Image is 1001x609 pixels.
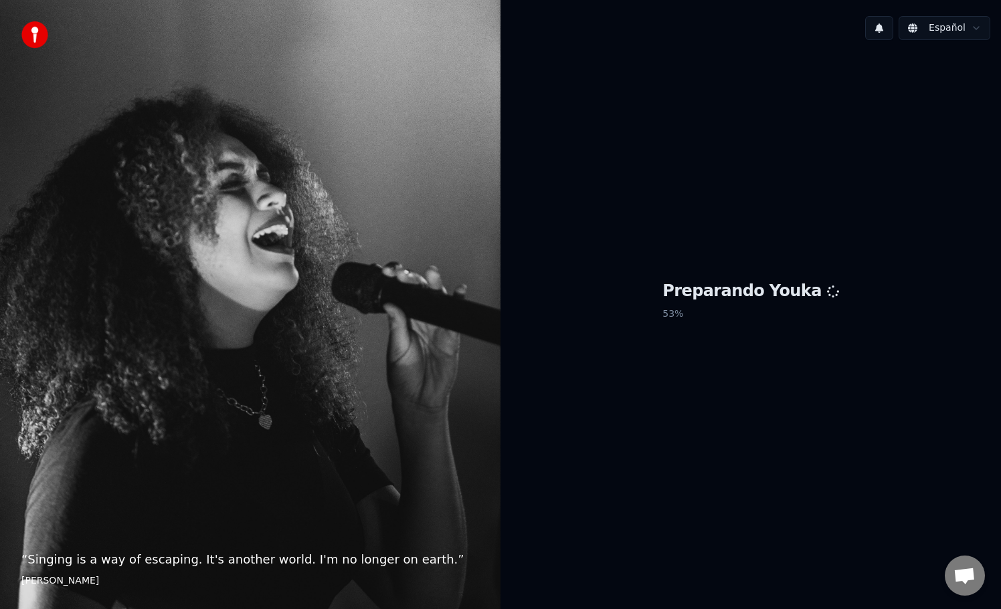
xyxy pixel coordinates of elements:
[21,574,479,588] footer: [PERSON_NAME]
[21,21,48,48] img: youka
[662,281,839,302] h1: Preparando Youka
[662,302,839,326] p: 53 %
[21,550,479,569] p: “ Singing is a way of escaping. It's another world. I'm no longer on earth. ”
[945,556,985,596] a: Chat abierto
